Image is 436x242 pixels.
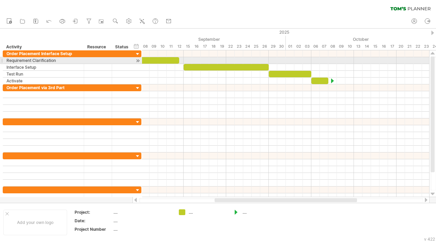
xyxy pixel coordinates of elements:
[243,209,280,215] div: ....
[388,43,396,50] div: Friday, 17 October 2025
[379,43,388,50] div: Thursday, 16 October 2025
[396,43,405,50] div: Monday, 20 October 2025
[135,57,141,64] div: scroll to activity
[189,209,226,215] div: ....
[6,64,80,70] div: Interface Setup
[75,218,112,224] div: Date:
[294,43,303,50] div: Thursday, 2 October 2025
[362,43,371,50] div: Tuesday, 14 October 2025
[113,218,171,224] div: ....
[235,43,243,50] div: Tuesday, 23 September 2025
[113,209,171,215] div: ....
[277,43,286,50] div: Tuesday, 30 September 2025
[150,43,158,50] div: Tuesday, 9 September 2025
[201,43,209,50] div: Wednesday, 17 September 2025
[87,44,108,50] div: Resource
[113,226,171,232] div: ....
[75,209,112,215] div: Project:
[303,43,311,50] div: Friday, 3 October 2025
[6,78,80,84] div: Activate
[6,57,80,64] div: Requirement Clarification
[6,71,80,77] div: Test Run
[209,43,218,50] div: Thursday, 18 September 2025
[115,44,130,50] div: Status
[226,43,235,50] div: Monday, 22 September 2025
[252,43,260,50] div: Thursday, 25 September 2025
[167,43,175,50] div: Thursday, 11 September 2025
[3,210,67,235] div: Add your own logo
[192,43,201,50] div: Tuesday, 16 September 2025
[260,43,269,50] div: Friday, 26 September 2025
[354,43,362,50] div: Monday, 13 October 2025
[337,43,345,50] div: Thursday, 9 October 2025
[345,43,354,50] div: Friday, 10 October 2025
[269,43,277,50] div: Monday, 29 September 2025
[320,43,328,50] div: Tuesday, 7 October 2025
[328,43,337,50] div: Wednesday, 8 October 2025
[6,84,80,91] div: Order Placement via 3rd Part
[218,43,226,50] div: Friday, 19 September 2025
[6,44,80,50] div: Activity
[311,43,320,50] div: Monday, 6 October 2025
[75,226,112,232] div: Project Number
[371,43,379,50] div: Wednesday, 15 October 2025
[414,43,422,50] div: Wednesday, 22 October 2025
[141,43,150,50] div: Monday, 8 September 2025
[422,43,431,50] div: Thursday, 23 October 2025
[158,43,167,50] div: Wednesday, 10 September 2025
[405,43,414,50] div: Tuesday, 21 October 2025
[98,36,286,43] div: September 2025
[424,237,435,242] div: v 422
[184,43,192,50] div: Monday, 15 September 2025
[175,43,184,50] div: Friday, 12 September 2025
[243,43,252,50] div: Wednesday, 24 September 2025
[6,50,80,57] div: Order Placement Interface Setup
[286,43,294,50] div: Wednesday, 1 October 2025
